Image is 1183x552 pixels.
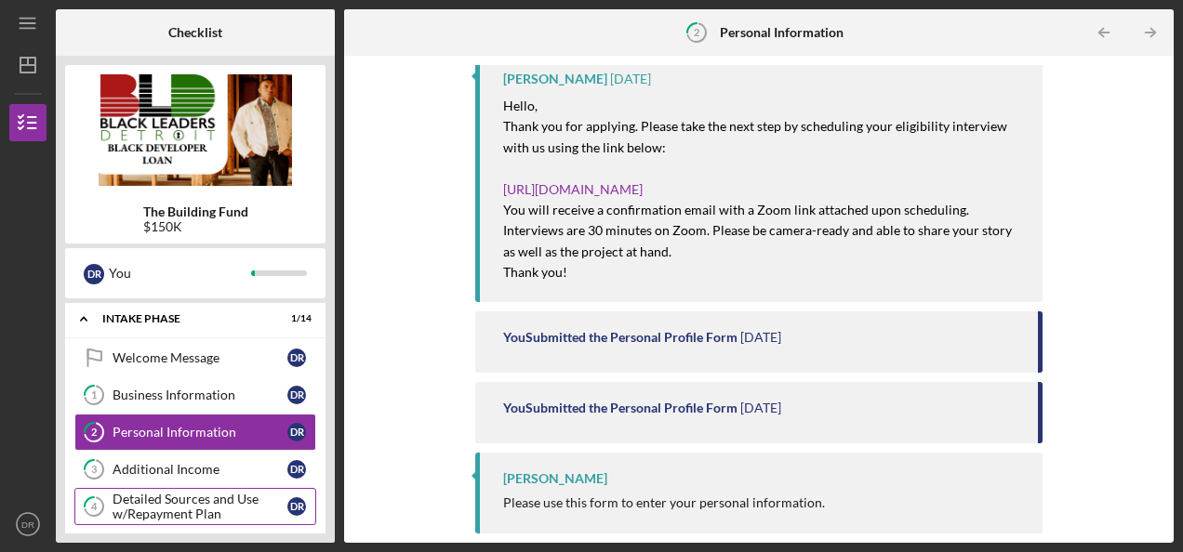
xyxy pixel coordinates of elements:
[610,72,651,86] time: 2025-08-07 15:12
[287,423,306,441] div: D R
[74,451,316,488] a: 3Additional IncomeDR
[91,464,97,476] tspan: 3
[143,204,248,219] b: The Building Fund
[503,202,969,217] mark: You will receive a confirmation email with a Zoom link attached upon scheduling.
[287,348,306,367] div: D R
[74,376,316,414] a: 1Business InformationDR
[287,460,306,479] div: D R
[503,330,738,345] div: You Submitted the Personal Profile Form
[84,264,104,284] div: D R
[109,257,251,289] div: You
[278,313,312,324] div: 1 / 14
[503,98,538,113] mark: Hello,
[720,25,844,40] b: Personal Information
[91,427,97,439] tspan: 2
[503,471,607,486] div: [PERSON_NAME]
[74,414,316,451] a: 2Personal InformationDR
[91,501,98,513] tspan: 4
[503,264,567,280] mark: Thank you!
[74,488,316,525] a: 4Detailed Sources and Use w/Repayment PlanDR
[694,26,699,38] tspan: 2
[143,219,248,234] div: $150K
[503,181,643,197] a: [URL][DOMAIN_NAME]
[65,74,326,186] img: Product logo
[503,118,1010,154] mark: Thank you for applying. Please take the next step by scheduling your eligibility interview with u...
[287,497,306,516] div: D R
[503,495,825,510] div: Please use this form to enter your personal information.
[91,389,97,401] tspan: 1
[503,401,738,415] div: You Submitted the Personal Profile Form
[287,386,306,404] div: D R
[113,462,287,477] div: Additional Income
[21,519,34,530] text: DR
[168,25,222,40] b: Checklist
[740,330,781,345] time: 2025-07-01 15:41
[503,222,1015,258] mark: Interviews are 30 minutes on Zoom. Please be camera-ready and able to share your story as well as...
[9,506,47,543] button: DR
[113,425,287,440] div: Personal Information
[102,313,265,324] div: Intake Phase
[113,350,287,365] div: Welcome Message
[113,388,287,402] div: Business Information
[113,492,287,521] div: Detailed Sources and Use w/Repayment Plan
[503,72,607,86] div: [PERSON_NAME]
[740,401,781,415] time: 2025-07-01 15:39
[74,339,316,376] a: Welcome MessageDR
